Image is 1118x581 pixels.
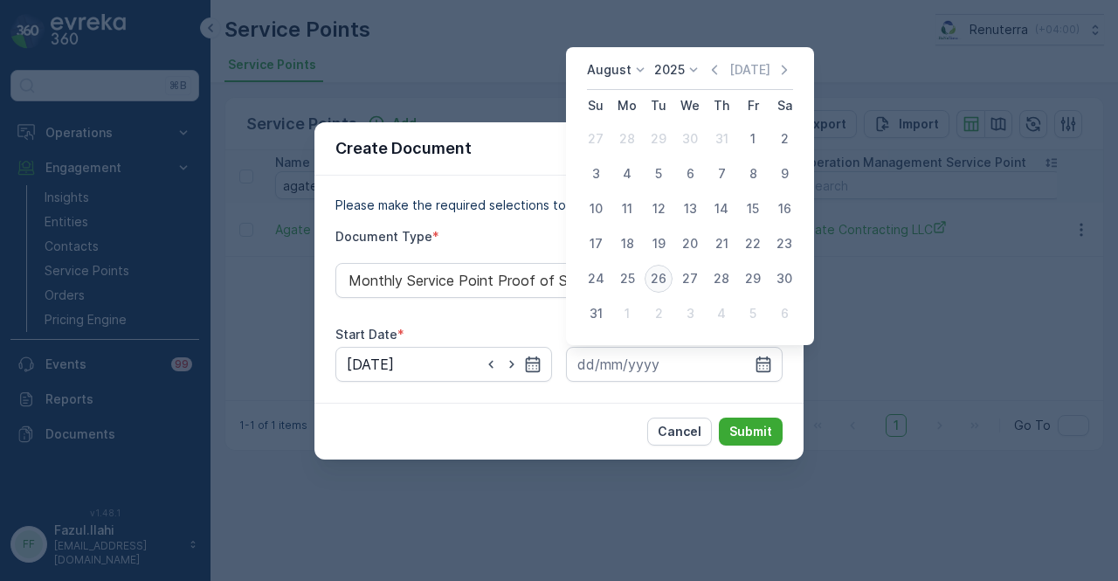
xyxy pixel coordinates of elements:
[707,265,735,293] div: 28
[335,136,472,161] p: Create Document
[335,327,397,342] label: Start Date
[674,90,706,121] th: Wednesday
[580,90,611,121] th: Sunday
[707,160,735,188] div: 7
[613,160,641,188] div: 4
[707,230,735,258] div: 21
[335,347,552,382] input: dd/mm/yyyy
[613,230,641,258] div: 18
[719,418,783,446] button: Submit
[739,125,767,153] div: 1
[335,197,783,214] p: Please make the required selections to create your document.
[645,125,673,153] div: 29
[707,125,735,153] div: 31
[647,418,712,446] button: Cancel
[676,230,704,258] div: 20
[737,90,769,121] th: Friday
[611,90,643,121] th: Monday
[770,230,798,258] div: 23
[707,300,735,328] div: 4
[658,423,701,440] p: Cancel
[645,160,673,188] div: 5
[739,160,767,188] div: 8
[582,300,610,328] div: 31
[770,300,798,328] div: 6
[770,160,798,188] div: 9
[707,195,735,223] div: 14
[739,230,767,258] div: 22
[706,90,737,121] th: Thursday
[654,61,685,79] p: 2025
[739,195,767,223] div: 15
[676,160,704,188] div: 6
[613,300,641,328] div: 1
[582,160,610,188] div: 3
[582,230,610,258] div: 17
[643,90,674,121] th: Tuesday
[676,125,704,153] div: 30
[770,265,798,293] div: 30
[769,90,800,121] th: Saturday
[335,229,432,244] label: Document Type
[645,195,673,223] div: 12
[613,125,641,153] div: 28
[739,265,767,293] div: 29
[582,195,610,223] div: 10
[729,423,772,440] p: Submit
[770,195,798,223] div: 16
[770,125,798,153] div: 2
[676,300,704,328] div: 3
[566,347,783,382] input: dd/mm/yyyy
[582,125,610,153] div: 27
[645,300,673,328] div: 2
[645,265,673,293] div: 26
[739,300,767,328] div: 5
[582,265,610,293] div: 24
[587,61,631,79] p: August
[613,195,641,223] div: 11
[645,230,673,258] div: 19
[613,265,641,293] div: 25
[676,265,704,293] div: 27
[729,61,770,79] p: [DATE]
[676,195,704,223] div: 13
